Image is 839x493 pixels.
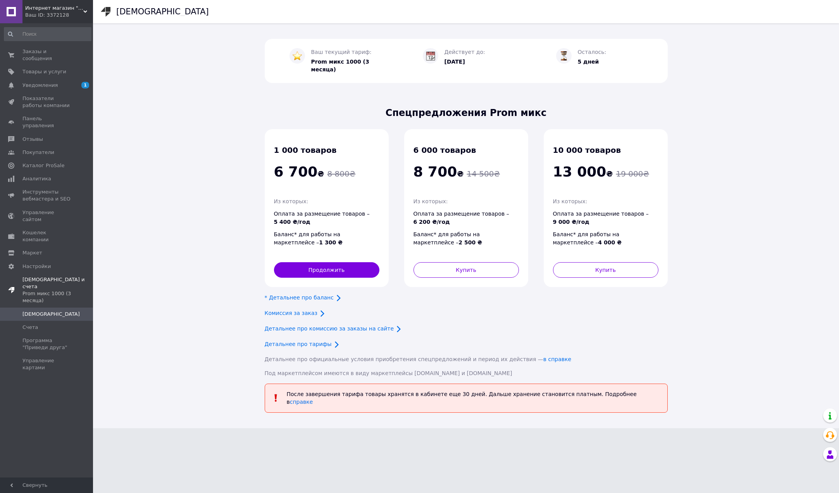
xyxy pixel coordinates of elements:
div: Ваш ID: 3372128 [25,12,93,19]
span: После завершения тарифа товары хранятся в кабинете еще 30 дней. Дальше хранение становится платны... [287,391,637,405]
span: Каталог ProSale [22,162,64,169]
span: Маркет [22,249,42,256]
span: 1 000 товаров [274,145,337,155]
img: :exclamation: [271,393,281,403]
span: Товары и услуги [22,68,66,75]
span: ₴ [274,169,324,178]
button: Купить [413,262,519,278]
span: 5 400 ₴/год [274,219,310,225]
span: 6 000 товаров [413,145,476,155]
span: Prom микс 1000 (3 месяца) [311,59,369,73]
span: Спецпредложения Prom микc [265,106,668,119]
span: 8 800 ₴ [327,169,355,178]
span: Оплата за размещение товаров – [553,211,649,225]
h1: [DEMOGRAPHIC_DATA] [116,7,209,16]
span: Из которых: [274,198,308,204]
span: 1 [81,82,89,88]
span: 10 000 товаров [553,145,621,155]
span: Ваш текущий тариф: [311,49,372,55]
span: ₴ [413,169,464,178]
span: Действует до: [444,49,485,55]
span: Оплата за размещение товаров – [274,211,370,225]
button: Купить [553,262,658,278]
span: 19 000 ₴ [616,169,649,178]
span: Программа "Приведи друга" [22,337,72,351]
span: Оплата за размещение товаров – [413,211,509,225]
a: * Детальнее про баланс [265,294,334,301]
a: Детальнее про комиссию за заказы на сайте [265,325,394,332]
span: Аналитика [22,175,51,182]
span: 2 500 ₴ [458,239,482,246]
span: Интернет магазин "Арт-Кросс" [25,5,83,12]
span: Покупатели [22,149,54,156]
span: Отзывы [22,136,43,143]
span: 13 000 [553,164,606,180]
span: 14 500 ₴ [467,169,500,178]
span: Детальнее про официальные условия приобретения спецпредложений и период их действия — [265,356,572,362]
a: Комиссия за заказ [265,310,318,316]
a: в справке [543,356,571,362]
img: :calendar: [426,51,435,61]
div: Prom микс 1000 (3 месяца) [22,290,93,304]
span: Кошелек компании [22,229,72,243]
span: ₴ [553,169,613,178]
span: Настройки [22,263,51,270]
span: Баланс* для работы на маркетплейсе – [553,231,622,246]
img: :star: [293,51,302,61]
span: [DEMOGRAPHIC_DATA] и счета [22,276,93,304]
input: Поиск [4,27,91,41]
span: 1 300 ₴ [319,239,343,246]
span: Управление сайтом [22,209,72,223]
span: Из которых: [413,198,448,204]
img: :hourglass_flowing_sand: [559,51,569,61]
span: Заказы и сообщения [22,48,72,62]
span: [DEMOGRAPHIC_DATA] [22,311,80,318]
span: Управление картами [22,357,72,371]
a: справке [290,399,313,405]
span: [DATE] [444,59,465,65]
span: 6 200 ₴/год [413,219,450,225]
span: Баланс* для работы на маркетплейсе – [413,231,482,246]
span: Показатели работы компании [22,95,72,109]
span: Счета [22,324,38,331]
span: Уведомления [22,82,58,89]
span: Панель управления [22,115,72,129]
span: Из которых: [553,198,587,204]
span: Осталось: [578,49,606,55]
span: 6 700 [274,164,318,180]
a: Детальнее про тарифы [265,341,332,347]
span: 4 000 ₴ [598,239,622,246]
span: Инструменты вебмастера и SEO [22,189,72,202]
span: Под маркетплейсом имеются в виду маркетплейсы [DOMAIN_NAME] и [DOMAIN_NAME] [265,370,512,376]
button: Продолжить [274,262,379,278]
span: 9 000 ₴/год [553,219,589,225]
span: 8 700 [413,164,457,180]
span: 5 дней [578,59,599,65]
span: Баланс* для работы на маркетплейсе – [274,231,343,246]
